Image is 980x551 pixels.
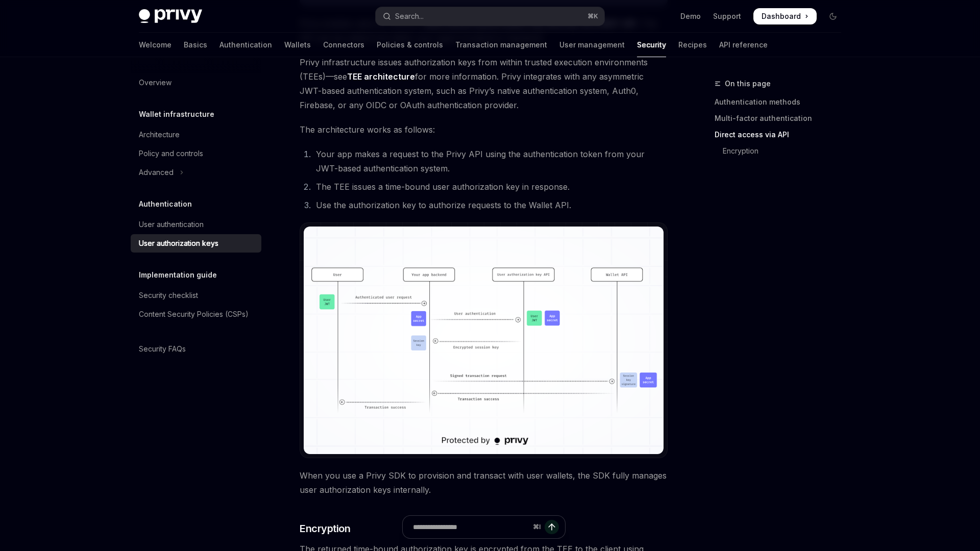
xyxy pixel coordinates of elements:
[139,218,204,231] div: User authentication
[139,147,203,160] div: Policy and controls
[300,55,668,112] span: Privy infrastructure issues authorization keys from within trusted execution environments (TEEs)—...
[715,110,849,127] a: Multi-factor authentication
[715,143,849,159] a: Encryption
[545,520,559,534] button: Send message
[139,9,202,23] img: dark logo
[139,343,186,355] div: Security FAQs
[184,33,207,57] a: Basics
[825,8,841,24] button: Toggle dark mode
[139,269,217,281] h5: Implementation guide
[219,33,272,57] a: Authentication
[131,305,261,323] a: Content Security Policies (CSPs)
[131,340,261,358] a: Security FAQs
[304,227,664,454] img: Server-side user authorization keys
[753,8,817,24] a: Dashboard
[300,122,668,137] span: The architecture works as follows:
[300,468,668,497] span: When you use a Privy SDK to provision and transact with user wallets, the SDK fully manages user ...
[139,308,249,320] div: Content Security Policies (CSPs)
[347,71,415,82] a: TEE architecture
[139,289,198,302] div: Security checklist
[455,33,547,57] a: Transaction management
[313,180,668,194] li: The TEE issues a time-bound user authorization key in response.
[719,33,768,57] a: API reference
[139,129,180,141] div: Architecture
[313,147,668,176] li: Your app makes a request to the Privy API using the authentication token from your JWT-based auth...
[131,286,261,305] a: Security checklist
[713,11,741,21] a: Support
[323,33,364,57] a: Connectors
[637,33,666,57] a: Security
[131,73,261,92] a: Overview
[715,127,849,143] a: Direct access via API
[559,33,625,57] a: User management
[413,516,529,538] input: Ask a question...
[139,198,192,210] h5: Authentication
[139,33,171,57] a: Welcome
[284,33,311,57] a: Wallets
[680,11,701,21] a: Demo
[139,166,174,179] div: Advanced
[313,198,668,212] li: Use the authorization key to authorize requests to the Wallet API.
[131,163,261,182] button: Toggle Advanced section
[587,12,598,20] span: ⌘ K
[715,94,849,110] a: Authentication methods
[139,237,218,249] div: User authorization keys
[131,144,261,163] a: Policy and controls
[131,234,261,253] a: User authorization keys
[725,78,771,90] span: On this page
[139,77,171,89] div: Overview
[131,126,261,144] a: Architecture
[678,33,707,57] a: Recipes
[377,33,443,57] a: Policies & controls
[376,7,604,26] button: Open search
[139,108,214,120] h5: Wallet infrastructure
[395,10,424,22] div: Search...
[762,11,801,21] span: Dashboard
[131,215,261,234] a: User authentication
